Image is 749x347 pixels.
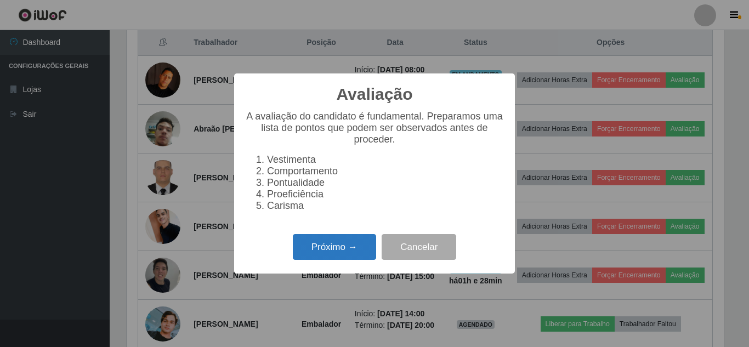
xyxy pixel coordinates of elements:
[267,166,504,177] li: Comportamento
[382,234,456,260] button: Cancelar
[267,189,504,200] li: Proeficiência
[267,154,504,166] li: Vestimenta
[293,234,376,260] button: Próximo →
[267,177,504,189] li: Pontualidade
[267,200,504,212] li: Carisma
[337,84,413,104] h2: Avaliação
[245,111,504,145] p: A avaliação do candidato é fundamental. Preparamos uma lista de pontos que podem ser observados a...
